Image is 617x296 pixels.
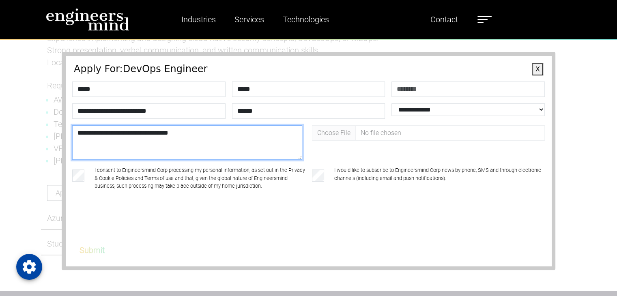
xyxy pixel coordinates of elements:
h4: Apply For: DevOps Engineer [74,63,543,75]
label: I consent to Engineersmind Corp processing my personal information, as set out in the Privacy & C... [95,166,305,190]
label: I would like to subscribe to Engineersmind Corp news by phone, SMS and through electronic channel... [334,166,545,190]
button: X [532,63,543,75]
a: Industries [178,10,219,29]
img: logo [46,8,129,31]
a: Contact [427,10,461,29]
iframe: reCAPTCHA [74,210,197,242]
a: Technologies [279,10,332,29]
a: Services [231,10,267,29]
